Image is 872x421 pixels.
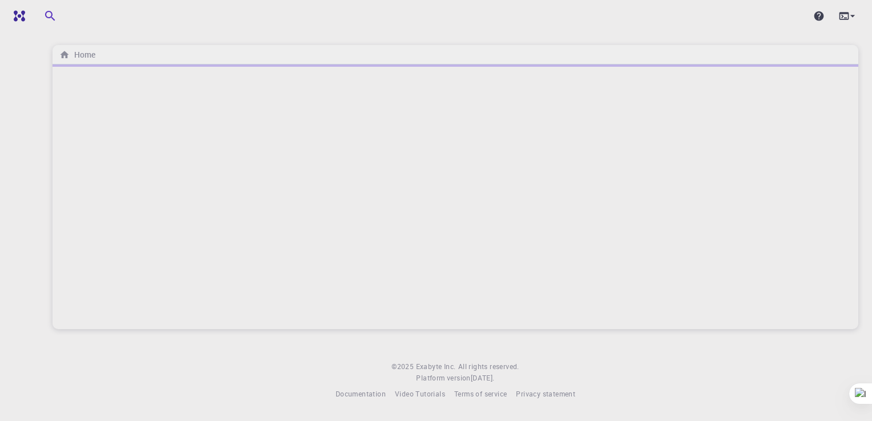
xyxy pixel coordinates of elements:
[336,388,386,400] a: Documentation
[416,362,456,371] span: Exabyte Inc.
[471,373,495,384] a: [DATE].
[70,48,95,61] h6: Home
[395,389,445,398] span: Video Tutorials
[454,389,507,398] span: Terms of service
[9,10,25,22] img: logo
[391,361,415,373] span: © 2025
[416,361,456,373] a: Exabyte Inc.
[336,389,386,398] span: Documentation
[57,48,98,61] nav: breadcrumb
[516,388,575,400] a: Privacy statement
[416,373,470,384] span: Platform version
[458,361,519,373] span: All rights reserved.
[454,388,507,400] a: Terms of service
[516,389,575,398] span: Privacy statement
[471,373,495,382] span: [DATE] .
[395,388,445,400] a: Video Tutorials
